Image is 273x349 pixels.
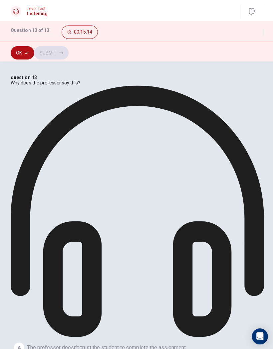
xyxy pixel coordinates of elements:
h1: Question 13 of 13 [11,27,53,33]
h4: question 13 [11,74,262,80]
button: 00:15:14 [61,25,97,39]
button: Ok [11,46,34,59]
span: Level Test [27,6,47,11]
span: 00:15:14 [74,29,92,35]
h1: Listening [27,11,47,16]
span: Why does the professor say this? [11,80,80,85]
div: Open Intercom Messenger [250,326,266,342]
